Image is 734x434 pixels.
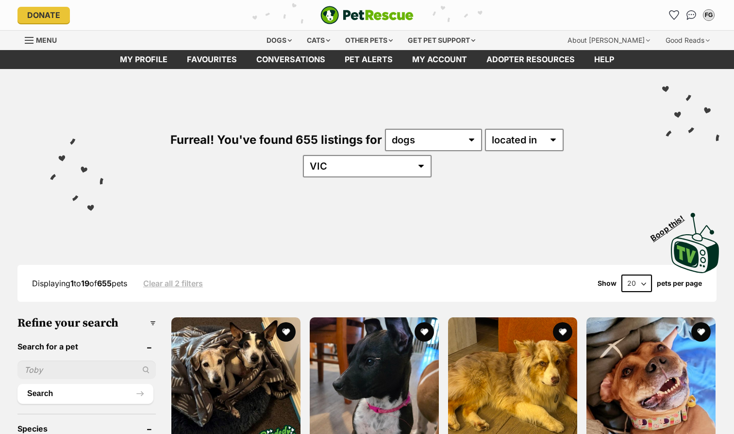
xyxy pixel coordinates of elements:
[25,31,64,48] a: Menu
[657,279,702,287] label: pets per page
[320,6,414,24] a: PetRescue
[338,31,400,50] div: Other pets
[81,278,89,288] strong: 19
[17,384,153,403] button: Search
[110,50,177,69] a: My profile
[170,133,382,147] span: Furreal! You've found 655 listings for
[401,31,482,50] div: Get pet support
[691,322,711,342] button: favourite
[300,31,337,50] div: Cats
[70,278,74,288] strong: 1
[649,208,694,243] span: Boop this!
[335,50,402,69] a: Pet alerts
[276,322,296,342] button: favourite
[260,31,299,50] div: Dogs
[143,279,203,288] a: Clear all 2 filters
[598,279,617,287] span: Show
[477,50,584,69] a: Adopter resources
[97,278,112,288] strong: 655
[561,31,657,50] div: About [PERSON_NAME]
[701,7,717,23] button: My account
[17,7,70,23] a: Donate
[666,7,717,23] ul: Account quick links
[320,6,414,24] img: logo-e224e6f780fb5917bec1dbf3a21bbac754714ae5b6737aabdf751b685950b380.svg
[17,424,156,433] header: Species
[247,50,335,69] a: conversations
[17,316,156,330] h3: Refine your search
[671,204,719,275] a: Boop this!
[704,10,714,20] div: FG
[32,278,127,288] span: Displaying to of pets
[402,50,477,69] a: My account
[584,50,624,69] a: Help
[553,322,572,342] button: favourite
[17,342,156,351] header: Search for a pet
[671,213,719,273] img: PetRescue TV logo
[684,7,699,23] a: Conversations
[666,7,682,23] a: Favourites
[415,322,434,342] button: favourite
[686,10,697,20] img: chat-41dd97257d64d25036548639549fe6c8038ab92f7586957e7f3b1b290dea8141.svg
[177,50,247,69] a: Favourites
[659,31,717,50] div: Good Reads
[17,361,156,379] input: Toby
[36,36,57,44] span: Menu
